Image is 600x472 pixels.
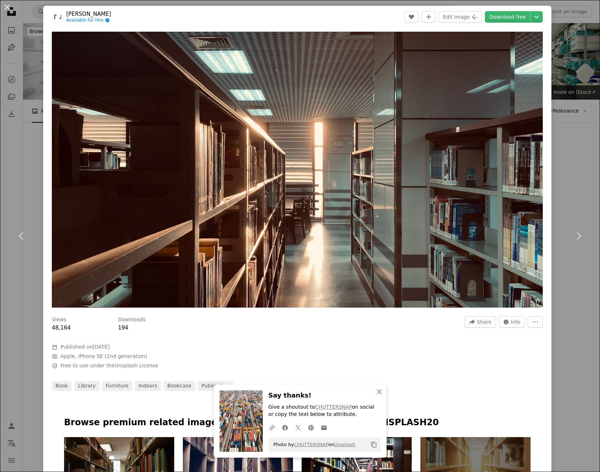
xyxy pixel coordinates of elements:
[485,11,530,23] a: Download free
[164,381,195,391] a: bookcase
[465,316,496,328] button: Share this image
[511,317,521,327] span: Info
[198,381,233,391] a: publication
[477,317,491,327] span: Share
[52,11,63,23] img: Go to Kaho Lee's profile
[279,420,292,435] a: Share on Facebook
[118,324,128,331] span: 194
[75,381,99,391] a: library
[52,32,543,308] button: Zoom in on this image
[499,316,525,328] button: Stats about this image
[368,439,380,451] button: Copy to clipboard
[294,442,329,447] a: CHUTTERSNAP
[60,362,158,369] span: Free to use under the
[439,11,482,23] button: Edit image
[64,417,531,428] p: Browse premium related images on iStock | Save 20% with code UNSPLASH20
[60,353,147,360] button: Apple, iPhone SE (2nd generation)
[270,439,356,450] span: Photo by on
[93,344,109,350] time: December 9, 2022 at 10:08:06 PM PST
[114,363,158,368] a: Unsplash License
[60,344,110,350] span: Published on
[304,420,317,435] a: Share on Pinterest
[421,11,436,23] button: Add to Collection
[292,420,304,435] a: Share on Twitter
[135,381,161,391] a: indoors
[66,18,111,23] a: Available for hire
[317,420,330,435] a: Share over email
[52,381,72,391] a: book
[66,10,111,18] a: [PERSON_NAME]
[315,404,352,410] a: CHUTTERSNAP
[404,11,419,23] button: Like
[528,316,543,328] button: More Actions
[102,381,132,391] a: furniture
[531,11,543,23] button: Choose download size
[334,442,355,447] a: Unsplash
[557,201,600,271] a: Next
[269,390,381,401] h3: Say thanks!
[269,404,381,418] p: Give a shoutout to on social or copy the text below to attribute.
[52,32,543,308] img: a long row of bookshelves in a library
[52,324,71,331] span: 48,164
[118,316,146,323] h3: Downloads
[52,316,67,323] h3: Views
